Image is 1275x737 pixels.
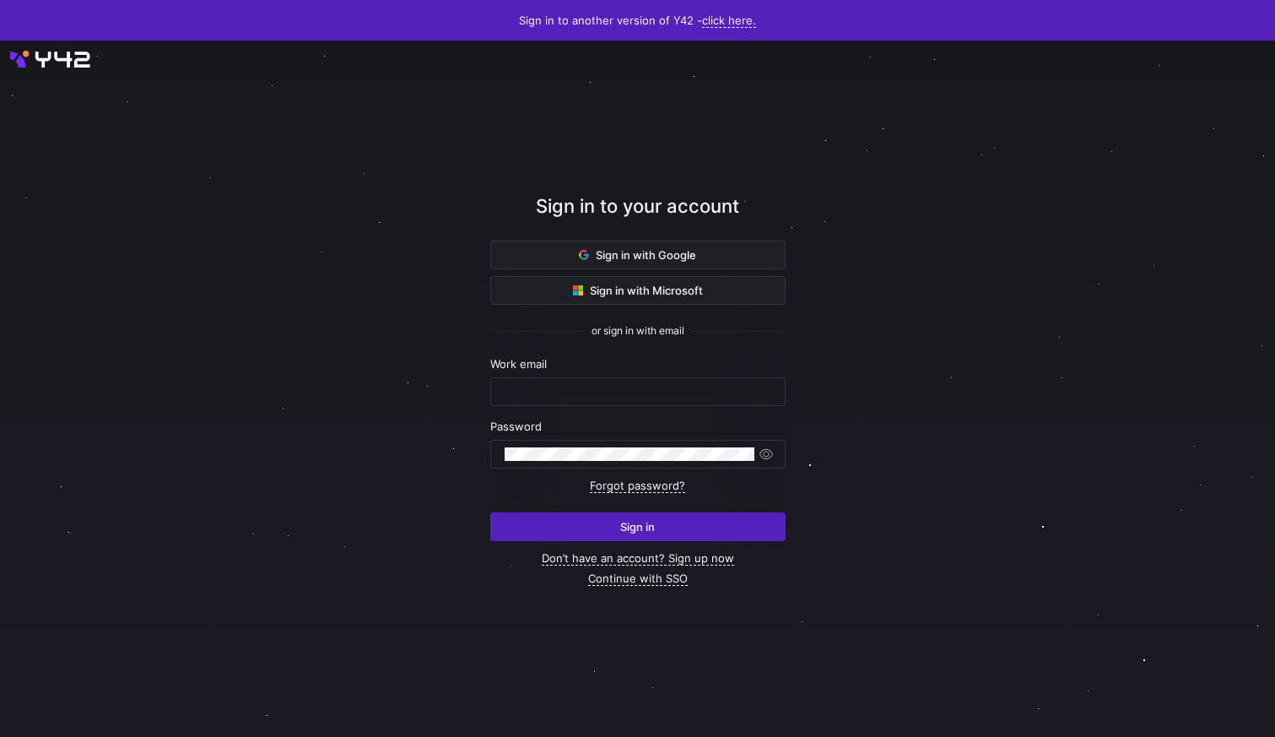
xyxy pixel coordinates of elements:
[490,512,786,541] button: Sign in
[592,325,684,337] span: or sign in with email
[490,420,542,433] span: Password
[542,551,734,566] a: Don’t have an account? Sign up now
[702,14,756,28] a: click here.
[490,276,786,305] button: Sign in with Microsoft
[490,241,786,269] button: Sign in with Google
[490,192,786,241] div: Sign in to your account
[579,248,696,262] span: Sign in with Google
[490,357,547,371] span: Work email
[573,284,703,297] span: Sign in with Microsoft
[590,479,685,493] a: Forgot password?
[588,572,688,586] a: Continue with SSO
[620,520,655,534] span: Sign in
